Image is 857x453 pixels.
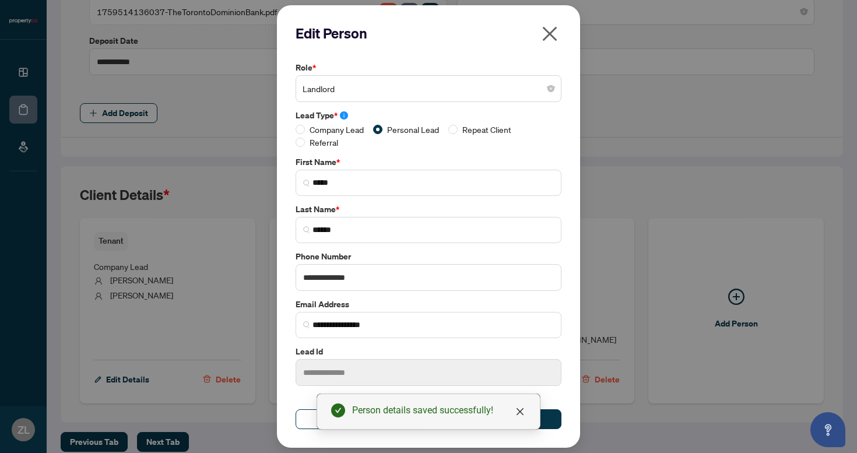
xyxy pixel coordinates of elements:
label: Email Address [296,298,561,311]
span: Personal Lead [382,123,444,136]
span: info-circle [340,111,348,120]
img: search_icon [303,321,310,328]
img: search_icon [303,226,310,233]
button: Cancel [296,409,425,429]
label: Phone Number [296,250,561,263]
img: search_icon [303,180,310,187]
span: check-circle [331,403,345,417]
span: close [540,24,559,43]
label: Lead Id [296,345,561,358]
button: Open asap [810,412,845,447]
span: close-circle [547,85,554,92]
span: Landlord [303,78,554,100]
div: Person details saved successfully! [352,403,526,417]
label: Lead Type [296,109,561,122]
label: First Name [296,156,561,168]
span: Referral [305,136,343,149]
label: Last Name [296,203,561,216]
span: close [515,407,525,416]
label: Role [296,61,561,74]
span: Company Lead [305,123,368,136]
a: Close [514,405,526,418]
h2: Edit Person [296,24,561,43]
span: Repeat Client [458,123,516,136]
